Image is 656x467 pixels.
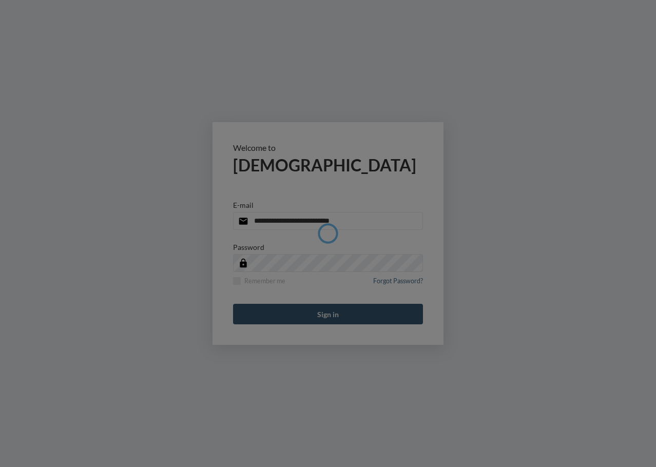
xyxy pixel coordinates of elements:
[233,201,254,209] p: E-mail
[233,304,423,324] button: Sign in
[373,277,423,291] a: Forgot Password?
[233,155,423,175] h2: [DEMOGRAPHIC_DATA]
[233,143,423,152] p: Welcome to
[233,277,285,285] label: Remember me
[233,243,264,251] p: Password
